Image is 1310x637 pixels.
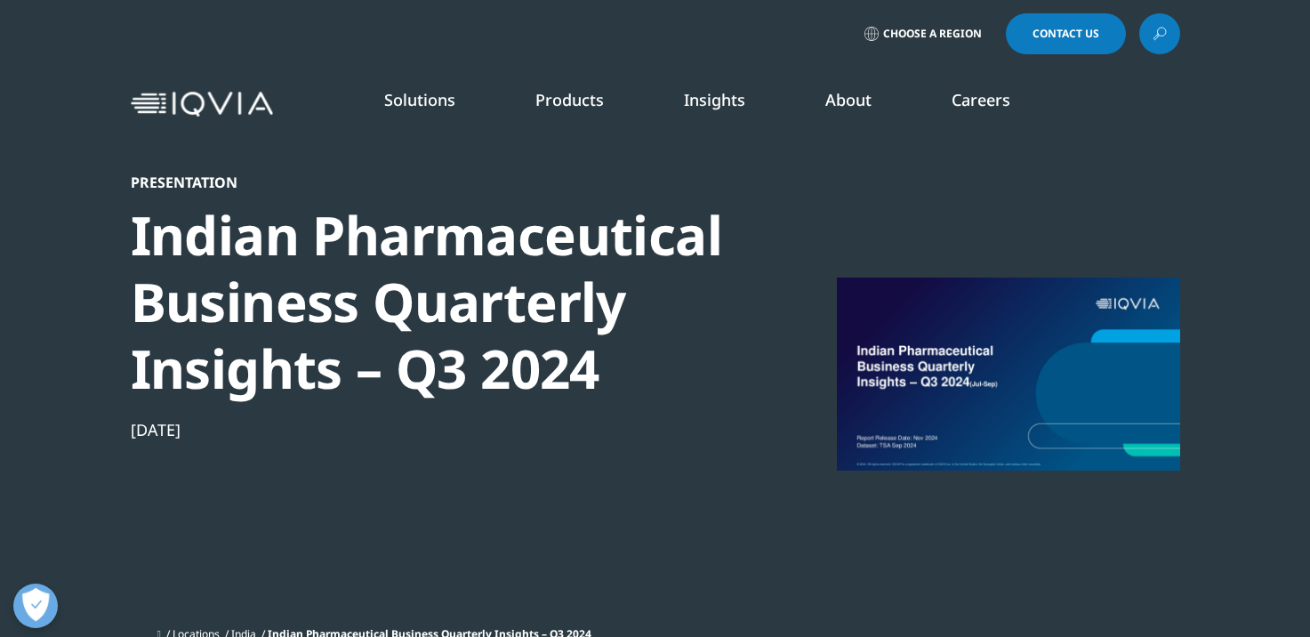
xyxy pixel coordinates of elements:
a: Insights [684,89,745,110]
a: Careers [952,89,1010,110]
a: About [825,89,872,110]
a: Products [535,89,604,110]
div: [DATE] [131,419,741,440]
a: Contact Us [1006,13,1126,54]
span: Choose a Region [883,27,982,41]
div: Presentation [131,173,741,191]
img: IQVIA Healthcare Information Technology and Pharma Clinical Research Company [131,92,273,117]
span: Contact Us [1033,28,1099,39]
a: Solutions [384,89,455,110]
div: Indian Pharmaceutical Business Quarterly Insights – Q3 2024 [131,202,741,402]
nav: Primary [280,62,1180,146]
button: Открыть настройки [13,584,58,628]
